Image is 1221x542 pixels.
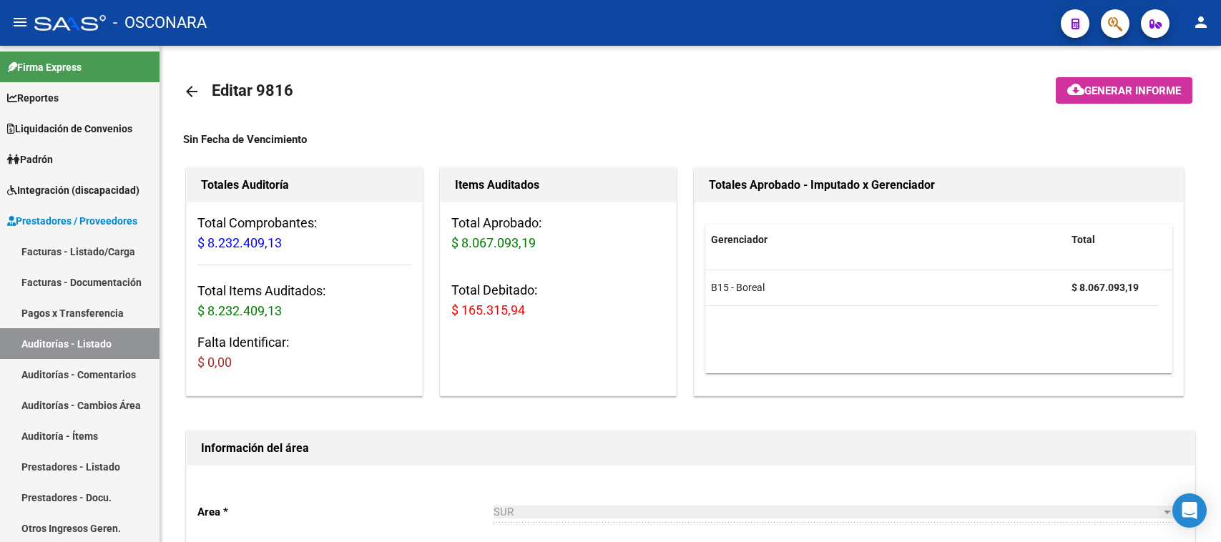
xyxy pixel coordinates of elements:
span: Integración (discapacidad) [7,182,139,198]
div: Sin Fecha de Vencimiento [183,132,1198,147]
strong: $ 8.067.093,19 [1072,282,1139,293]
mat-icon: cloud_download [1067,81,1084,98]
h1: Totales Auditoría [201,174,408,197]
span: Prestadores / Proveedores [7,213,137,229]
span: $ 8.067.093,19 [451,235,536,250]
mat-icon: menu [11,14,29,31]
span: Liquidación de Convenios [7,121,132,137]
h1: Items Auditados [455,174,662,197]
button: Generar informe [1056,77,1192,104]
h3: Total Items Auditados: [197,281,411,321]
span: Editar 9816 [212,82,293,99]
span: Padrón [7,152,53,167]
h1: Información del área [201,437,1180,460]
h3: Total Aprobado: [451,213,665,253]
span: $ 0,00 [197,355,232,370]
span: $ 8.232.409,13 [197,303,282,318]
h3: Falta Identificar: [197,332,411,373]
span: Generar informe [1084,84,1181,97]
span: Total [1072,234,1095,245]
span: Reportes [7,90,59,106]
span: $ 165.315,94 [451,302,525,317]
datatable-header-cell: Total [1066,225,1159,255]
p: Area * [197,504,494,520]
span: $ 8.232.409,13 [197,235,282,250]
datatable-header-cell: Gerenciador [705,225,1066,255]
mat-icon: person [1192,14,1210,31]
span: SUR [494,506,514,518]
span: - OSCONARA [113,7,207,39]
span: B15 - Boreal [711,282,765,293]
h1: Totales Aprobado - Imputado x Gerenciador [709,174,1169,197]
h3: Total Comprobantes: [197,213,411,253]
h3: Total Debitado: [451,280,665,320]
div: Open Intercom Messenger [1172,493,1207,528]
span: Firma Express [7,59,82,75]
mat-icon: arrow_back [183,83,200,100]
span: Gerenciador [711,234,768,245]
